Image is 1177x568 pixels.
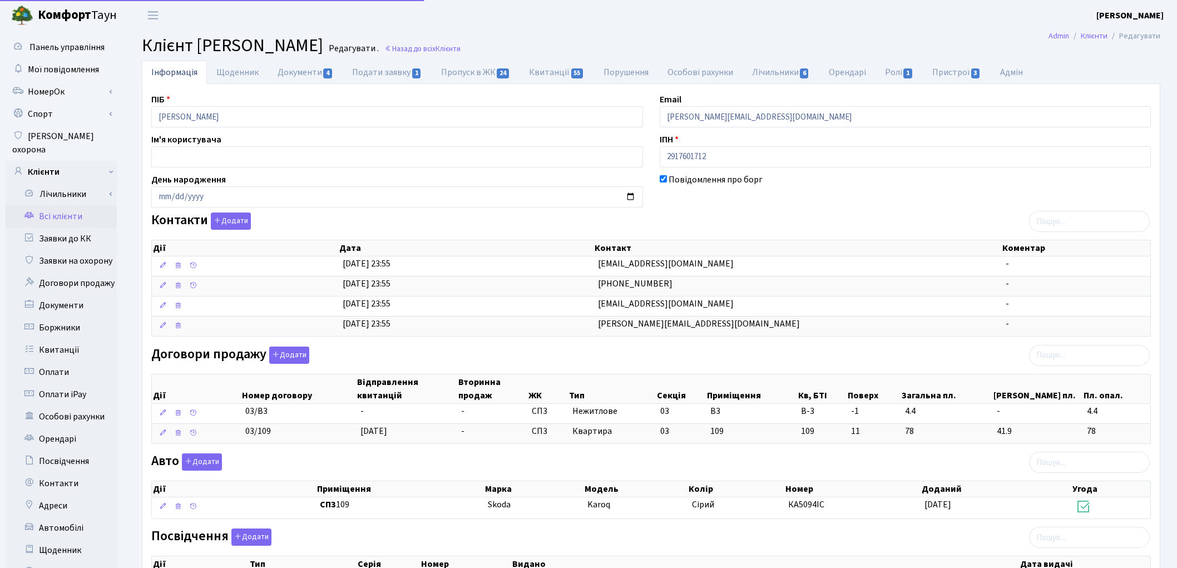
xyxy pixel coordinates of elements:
[356,374,457,403] th: Відправлення квитанцій
[269,347,309,364] button: Договори продажу
[182,453,222,471] button: Авто
[152,240,338,256] th: Дії
[6,361,117,383] a: Оплати
[268,61,343,84] a: Документи
[152,374,241,403] th: Дії
[901,374,992,403] th: Загальна пл.
[151,213,251,230] label: Контакти
[6,472,117,495] a: Контакти
[497,68,509,78] span: 24
[231,529,271,546] button: Посвідчення
[484,481,583,497] th: Марка
[876,61,923,84] a: Ролі
[179,452,222,471] a: Додати
[801,405,842,418] span: В-3
[29,41,105,53] span: Панель управління
[6,317,117,339] a: Боржники
[384,43,461,54] a: Назад до всіхКлієнти
[11,4,33,27] img: logo.png
[323,68,332,78] span: 4
[151,93,170,106] label: ПІБ
[6,272,117,294] a: Договори продажу
[847,374,901,403] th: Поверх
[152,481,316,497] th: Дії
[991,61,1032,84] a: Адмін
[6,517,117,539] a: Автомобілі
[797,374,847,403] th: Кв, БТІ
[343,258,390,270] span: [DATE] 23:55
[903,68,912,78] span: 1
[594,61,658,84] a: Порушення
[710,425,724,437] span: 109
[572,405,651,418] span: Нежитлове
[6,428,117,450] a: Орендарі
[598,298,734,310] span: [EMAIL_ADDRESS][DOMAIN_NAME]
[412,68,421,78] span: 1
[151,453,222,471] label: Авто
[583,481,688,497] th: Модель
[6,539,117,561] a: Щоденник
[1001,240,1150,256] th: Коментар
[327,43,379,54] small: Редагувати .
[461,405,464,417] span: -
[660,133,679,146] label: ІПН
[598,258,734,270] span: [EMAIL_ADDRESS][DOMAIN_NAME]
[6,36,117,58] a: Панель управління
[921,481,1071,497] th: Доданий
[992,374,1082,403] th: [PERSON_NAME] пл.
[1071,481,1150,497] th: Угода
[1029,211,1150,232] input: Пошук...
[38,6,117,25] span: Таун
[1096,9,1164,22] b: [PERSON_NAME]
[6,250,117,272] a: Заявки на охорону
[688,481,784,497] th: Колір
[660,93,681,106] label: Email
[151,347,309,364] label: Договори продажу
[571,68,583,78] span: 55
[572,425,651,438] span: Квартира
[338,240,594,256] th: Дата
[923,61,990,84] a: Пристрої
[669,173,763,186] label: Повідомлення про борг
[436,43,461,54] span: Клієнти
[151,529,271,546] label: Посвідчення
[343,61,431,84] a: Подати заявку
[692,498,714,511] span: Сірий
[245,405,268,417] span: 03/В3
[801,425,842,438] span: 109
[1029,452,1150,473] input: Пошук...
[1032,24,1177,48] nav: breadcrumb
[207,61,268,84] a: Щоденник
[6,205,117,228] a: Всі клієнти
[656,374,706,403] th: Секція
[208,211,251,230] a: Додати
[360,425,387,437] span: [DATE]
[151,173,226,186] label: День народження
[28,63,99,76] span: Мої повідомлення
[6,125,117,161] a: [PERSON_NAME] охорона
[997,405,1078,418] span: -
[1049,30,1069,42] a: Admin
[1087,405,1146,418] span: 4.4
[343,298,390,310] span: [DATE] 23:55
[598,318,800,330] span: [PERSON_NAME][EMAIL_ADDRESS][DOMAIN_NAME]
[788,498,824,511] span: КА5094ІС
[432,61,520,84] a: Пропуск в ЖК
[658,61,743,84] a: Особові рахунки
[587,498,610,511] span: Karoq
[6,406,117,428] a: Особові рахунки
[1082,374,1150,403] th: Пл. опал.
[13,183,117,205] a: Лічильники
[320,498,336,511] b: СП3
[594,240,1001,256] th: Контакт
[1029,345,1150,366] input: Пошук...
[568,374,656,403] th: Тип
[6,294,117,317] a: Документи
[706,374,797,403] th: Приміщення
[924,498,951,511] span: [DATE]
[598,278,672,290] span: [PHONE_NUMBER]
[800,68,809,78] span: 6
[229,527,271,546] a: Додати
[38,6,91,24] b: Комфорт
[784,481,921,497] th: Номер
